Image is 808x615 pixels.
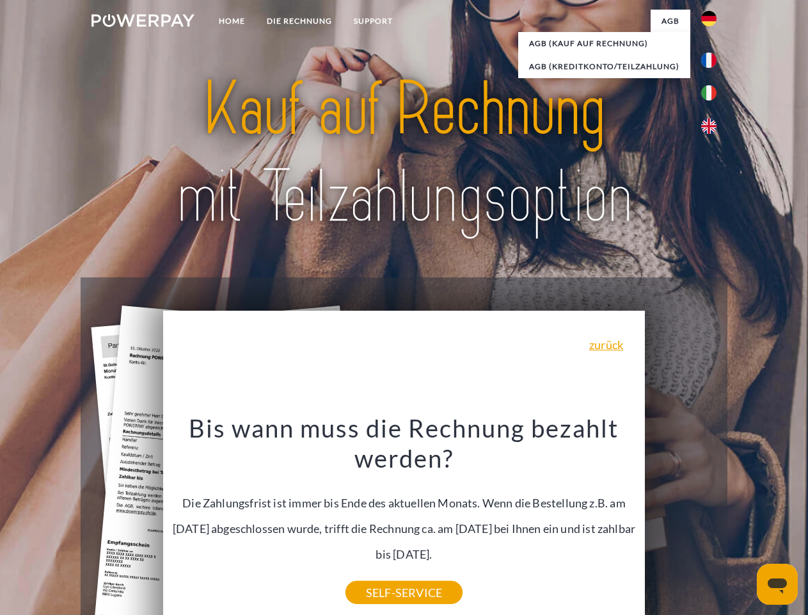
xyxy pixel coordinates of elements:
[701,11,717,26] img: de
[518,55,690,78] a: AGB (Kreditkonto/Teilzahlung)
[345,581,463,604] a: SELF-SERVICE
[208,10,256,33] a: Home
[757,564,798,605] iframe: Schaltfläche zum Öffnen des Messaging-Fensters
[91,14,194,27] img: logo-powerpay-white.svg
[701,85,717,101] img: it
[518,32,690,55] a: AGB (Kauf auf Rechnung)
[171,413,638,593] div: Die Zahlungsfrist ist immer bis Ende des aktuellen Monats. Wenn die Bestellung z.B. am [DATE] abg...
[256,10,343,33] a: DIE RECHNUNG
[701,53,717,68] img: fr
[122,61,686,245] img: title-powerpay_de.svg
[589,339,623,350] a: zurück
[171,413,638,474] h3: Bis wann muss die Rechnung bezahlt werden?
[651,10,690,33] a: agb
[701,119,717,134] img: en
[343,10,404,33] a: SUPPORT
